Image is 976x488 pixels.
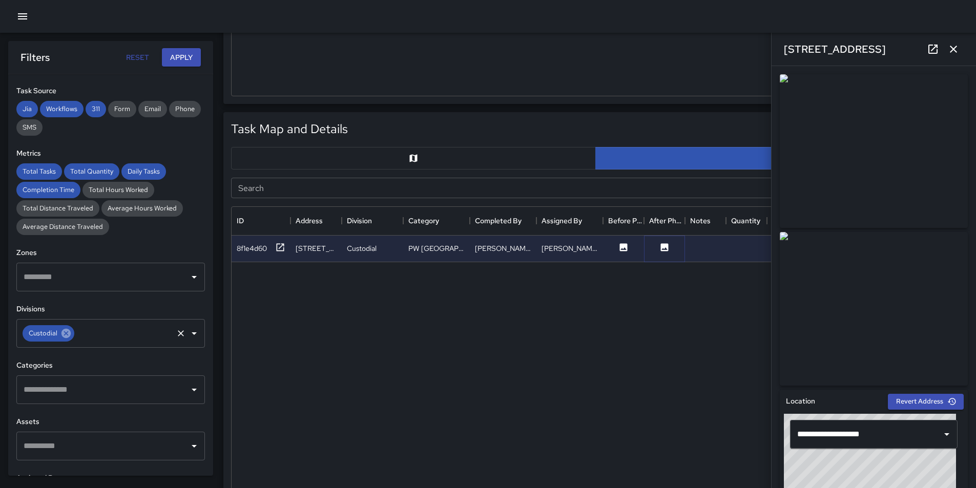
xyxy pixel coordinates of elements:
button: Open [187,270,201,284]
div: Notes [690,206,711,235]
div: Donald Mcintire [475,243,531,253]
div: After Photo [644,206,685,235]
button: Reset [121,48,154,67]
span: Email [138,104,167,113]
button: Clear [174,326,188,341]
span: Total Distance Traveled [16,204,99,213]
div: PW Park Pavillion Substation [408,243,465,253]
div: Address [290,206,342,235]
div: Completed By [470,206,536,235]
span: Average Distance Traveled [16,222,109,231]
div: Phone [169,101,201,117]
button: Map [231,147,596,169]
button: Open [187,439,201,453]
div: Quantity [726,206,767,235]
div: Average Hours Worked [101,200,183,217]
div: Workflows [40,101,84,117]
span: Workflows [40,104,84,113]
button: Apply [162,48,201,67]
div: 8f1e4d60 [237,243,267,253]
span: Daily Tasks [121,167,166,176]
div: Address [296,206,323,235]
span: Form [108,104,136,113]
span: Phone [169,104,201,113]
h6: Task Source [16,86,205,97]
div: Before Photo [608,206,644,235]
div: Total Tasks [16,163,62,180]
div: Division [342,206,403,235]
div: Assigned By [536,206,603,235]
span: Completion Time [16,185,80,194]
div: Assigned By [542,206,582,235]
span: Average Hours Worked [101,204,183,213]
div: Custodial [347,243,377,253]
div: ID [232,206,290,235]
span: SMS [16,123,43,132]
span: Total Hours Worked [82,185,154,194]
div: Form [108,101,136,117]
span: Total Tasks [16,167,62,176]
div: 311 [86,101,106,117]
div: SMS [16,119,43,136]
button: Table [595,147,960,169]
span: 311 [86,104,106,113]
div: Donald Mcintire [542,243,598,253]
div: Quantity [731,206,760,235]
div: Notes [685,206,726,235]
div: Completion Time [16,182,80,198]
div: 2244 Kalākaua Avenue [296,243,337,253]
svg: Map [408,153,419,163]
div: Division [347,206,372,235]
div: Average Distance Traveled [16,219,109,235]
h5: Task Map and Details [231,121,348,137]
div: Total Quantity [64,163,119,180]
h6: Assigned By [16,473,205,484]
div: Custodial [23,325,74,342]
div: Email [138,101,167,117]
div: Before Photo [603,206,644,235]
h6: Metrics [16,148,205,159]
div: Total Distance Traveled [16,200,99,217]
h6: Divisions [16,304,205,315]
div: Completed By [475,206,522,235]
span: Custodial [23,327,64,339]
div: Total Hours Worked [82,182,154,198]
h6: Filters [20,49,50,66]
div: Jia [16,101,38,117]
h6: Assets [16,416,205,428]
button: 8f1e4d60 [237,242,285,255]
button: Open [187,383,201,397]
button: Open [187,326,201,341]
span: Total Quantity [64,167,119,176]
div: After Photo [649,206,685,235]
div: Category [403,206,470,235]
span: Jia [16,104,38,113]
h6: Categories [16,360,205,371]
h6: Zones [16,247,205,259]
div: Daily Tasks [121,163,166,180]
div: ID [237,206,244,235]
div: Category [408,206,439,235]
